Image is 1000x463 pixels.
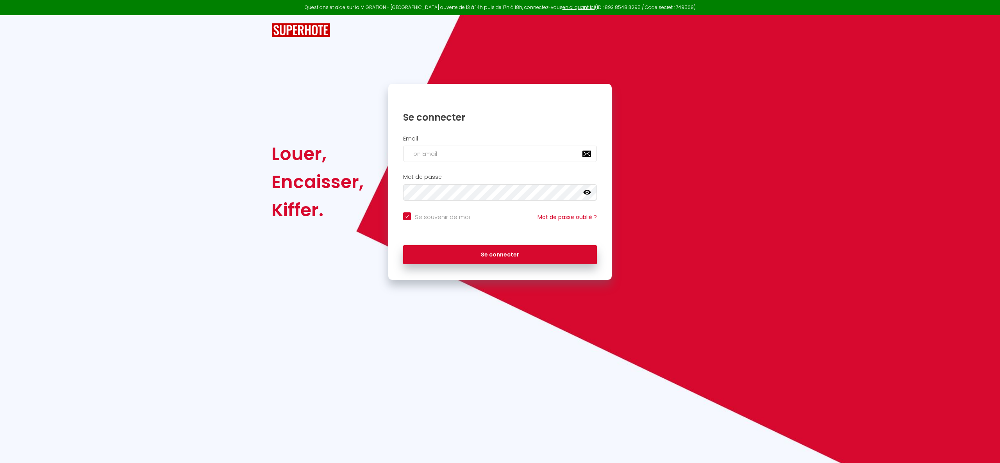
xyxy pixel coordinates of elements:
a: en cliquant ici [562,4,595,11]
div: Kiffer. [271,196,364,224]
button: Se connecter [403,245,597,265]
h2: Mot de passe [403,174,597,180]
a: Mot de passe oublié ? [537,213,597,221]
img: SuperHote logo [271,23,330,37]
input: Ton Email [403,146,597,162]
div: Louer, [271,140,364,168]
h2: Email [403,135,597,142]
h1: Se connecter [403,111,597,123]
div: Encaisser, [271,168,364,196]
